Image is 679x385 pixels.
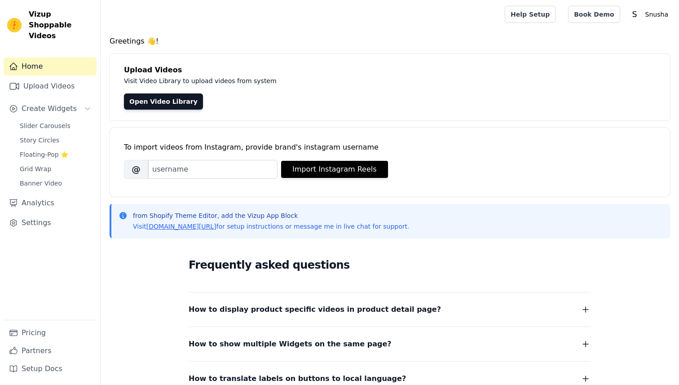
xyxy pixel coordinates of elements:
a: Pricing [4,324,97,342]
a: Help Setup [505,6,556,23]
a: Upload Videos [4,77,97,95]
span: Story Circles [20,136,59,145]
button: How to show multiple Widgets on the same page? [189,338,591,350]
a: Floating-Pop ⭐ [14,148,97,161]
a: [DOMAIN_NAME][URL] [146,223,216,230]
text: S [632,10,637,19]
h4: Greetings 👋! [110,36,670,47]
a: Book Demo [568,6,620,23]
img: Vizup [7,18,22,32]
span: Vizup Shoppable Videos [29,9,93,41]
button: How to display product specific videos in product detail page? [189,303,591,316]
p: from Shopify Theme Editor, add the Vizup App Block [133,211,409,220]
span: Grid Wrap [20,164,51,173]
a: Slider Carousels [14,119,97,132]
a: Setup Docs [4,360,97,378]
span: Create Widgets [22,103,77,114]
span: Banner Video [20,179,62,188]
span: How to display product specific videos in product detail page? [189,303,441,316]
button: S Snusha [627,6,672,22]
input: username [148,160,278,179]
h4: Upload Videos [124,65,656,75]
button: Import Instagram Reels [281,161,388,178]
a: Banner Video [14,177,97,190]
a: Grid Wrap [14,163,97,175]
span: Floating-Pop ⭐ [20,150,68,159]
div: To import videos from Instagram, provide brand's instagram username [124,142,656,153]
a: Analytics [4,194,97,212]
span: How to show multiple Widgets on the same page? [189,338,392,350]
button: How to translate labels on buttons to local language? [189,372,591,385]
span: Slider Carousels [20,121,71,130]
p: Snusha [642,6,672,22]
a: Settings [4,214,97,232]
a: Open Video Library [124,93,203,110]
button: Create Widgets [4,100,97,118]
span: How to translate labels on buttons to local language? [189,372,406,385]
a: Home [4,58,97,75]
span: @ [124,160,148,179]
a: Partners [4,342,97,360]
p: Visit for setup instructions or message me in live chat for support. [133,222,409,231]
h2: Frequently asked questions [189,256,591,274]
p: Visit Video Library to upload videos from system [124,75,526,86]
a: Story Circles [14,134,97,146]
